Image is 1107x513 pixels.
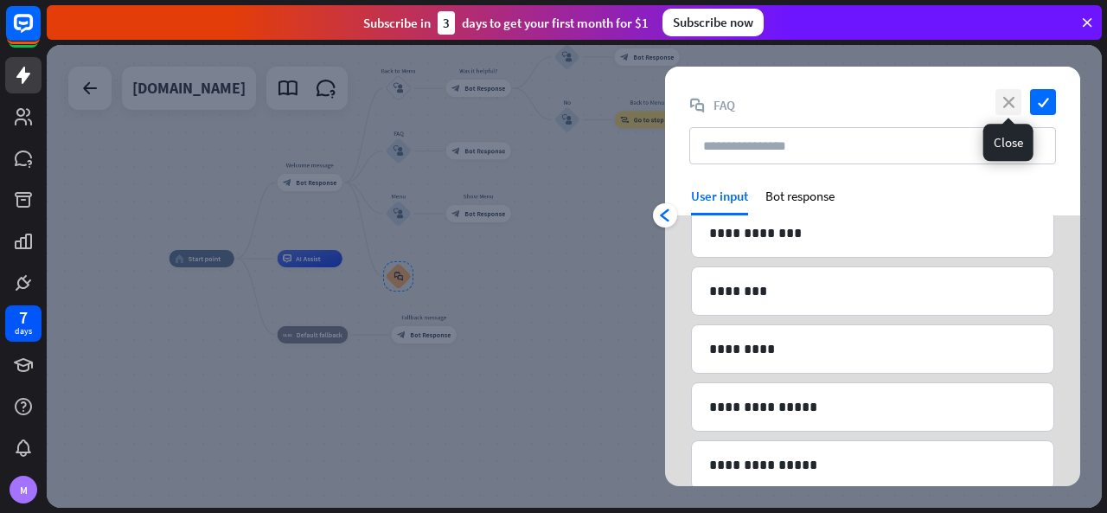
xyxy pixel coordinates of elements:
[10,476,37,503] div: M
[438,11,455,35] div: 3
[995,89,1021,115] i: close
[19,310,28,325] div: 7
[689,98,705,113] i: block_faq
[363,11,649,35] div: Subscribe in days to get your first month for $1
[765,188,835,215] div: Bot response
[1030,89,1056,115] i: check
[691,188,748,204] div: User input
[15,325,32,337] div: days
[5,305,42,342] a: 7 days
[662,9,764,36] div: Subscribe now
[658,208,672,222] i: arrowhead_left
[14,7,66,59] button: Open LiveChat chat widget
[713,97,735,113] span: FAQ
